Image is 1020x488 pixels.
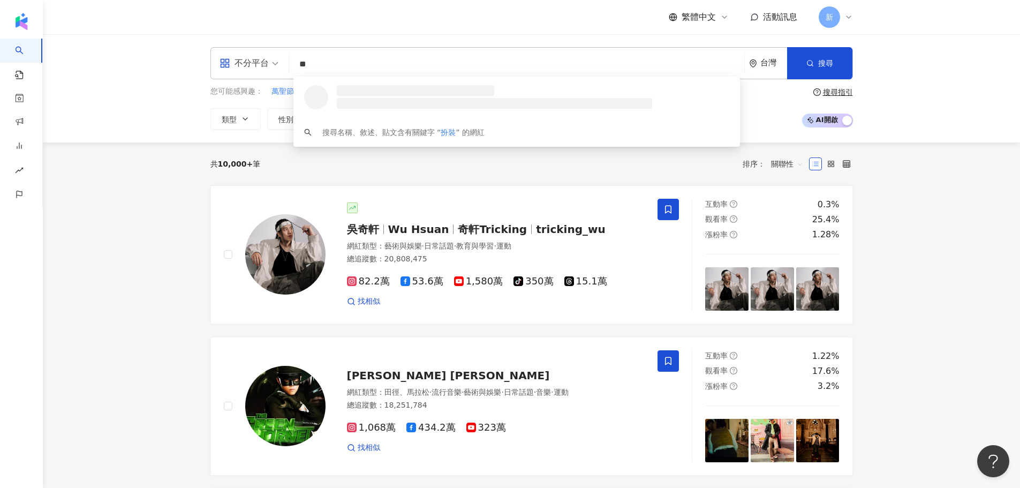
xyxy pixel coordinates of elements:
[347,387,645,398] div: 網紅類型 ：
[796,419,840,462] img: post-image
[682,11,716,23] span: 繁體中文
[536,223,606,236] span: tricking_wu
[494,242,496,250] span: ·
[304,129,312,136] span: search
[818,380,840,392] div: 3.2%
[705,215,728,223] span: 觀看率
[564,276,607,287] span: 15.1萬
[464,388,501,396] span: 藝術與娛樂
[347,254,645,265] div: 總追蹤數 ： 20,808,475
[466,422,506,433] span: 323萬
[730,352,737,359] span: question-circle
[218,160,253,168] span: 10,000+
[401,276,443,287] span: 53.6萬
[496,242,511,250] span: 運動
[347,241,645,252] div: 網紅類型 ：
[749,59,757,67] span: environment
[322,126,485,138] div: 搜尋名稱、敘述、貼文含有關鍵字 “ ” 的網紅
[347,442,380,453] a: 找相似
[220,55,269,72] div: 不分平台
[424,242,454,250] span: 日常話題
[210,86,263,97] span: 您可能感興趣：
[441,128,456,137] span: 扮裝
[210,160,261,168] div: 共 筆
[743,155,809,172] div: 排序：
[347,369,550,382] span: [PERSON_NAME] [PERSON_NAME]
[818,59,833,67] span: 搜尋
[222,115,237,124] span: 類型
[388,223,449,236] span: Wu Hsuan
[826,11,833,23] span: 新
[347,422,396,433] span: 1,068萬
[977,445,1009,477] iframe: Help Scout Beacon - Open
[347,223,379,236] span: 吳奇軒
[763,12,797,22] span: 活動訊息
[210,337,853,476] a: KOL Avatar[PERSON_NAME] [PERSON_NAME]網紅類型：田徑、馬拉松·流行音樂·藝術與娛樂·日常話題·音樂·運動總追蹤數：18,251,7841,068萬434.2萬...
[245,214,326,295] img: KOL Avatar
[458,223,527,236] span: 奇軒Tricking
[536,388,551,396] span: 音樂
[760,58,787,67] div: 台灣
[705,230,728,239] span: 漲粉率
[271,86,309,97] button: 萬聖節快樂
[812,365,840,377] div: 17.6%
[210,108,261,130] button: 類型
[730,382,737,390] span: question-circle
[751,267,794,311] img: post-image
[818,199,840,211] div: 0.3%
[384,242,422,250] span: 藝術與娛樂
[454,242,456,250] span: ·
[220,58,230,69] span: appstore
[787,47,852,79] button: 搜尋
[429,388,432,396] span: ·
[705,351,728,360] span: 互動率
[278,115,293,124] span: 性別
[823,88,853,96] div: 搜尋指引
[454,276,503,287] span: 1,580萬
[432,388,462,396] span: 流行音樂
[210,185,853,324] a: KOL Avatar吳奇軒Wu Hsuan奇軒Trickingtricking_wu網紅類型：藝術與娛樂·日常話題·教育與學習·運動總追蹤數：20,808,47582.2萬53.6萬1,580萬...
[751,419,794,462] img: post-image
[705,267,749,311] img: post-image
[15,39,36,80] a: search
[13,13,30,30] img: logo icon
[422,242,424,250] span: ·
[705,366,728,375] span: 觀看率
[347,400,645,411] div: 總追蹤數 ： 18,251,784
[15,160,24,184] span: rise
[705,200,728,208] span: 互動率
[513,276,553,287] span: 350萬
[347,276,390,287] span: 82.2萬
[358,296,380,307] span: 找相似
[730,231,737,238] span: question-circle
[462,388,464,396] span: ·
[812,214,840,226] div: 25.4%
[534,388,536,396] span: ·
[384,388,429,396] span: 田徑、馬拉松
[730,367,737,374] span: question-circle
[456,242,494,250] span: 教育與學習
[358,442,380,453] span: 找相似
[705,382,728,391] span: 漲粉率
[406,422,456,433] span: 434.2萬
[730,200,737,208] span: question-circle
[245,366,326,446] img: KOL Avatar
[347,296,380,307] a: 找相似
[705,419,749,462] img: post-image
[813,88,821,96] span: question-circle
[267,108,318,130] button: 性別
[796,267,840,311] img: post-image
[771,155,803,172] span: 關聯性
[812,350,840,362] div: 1.22%
[504,388,534,396] span: 日常話題
[730,215,737,223] span: question-circle
[554,388,569,396] span: 運動
[551,388,553,396] span: ·
[812,229,840,241] div: 1.28%
[501,388,503,396] span: ·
